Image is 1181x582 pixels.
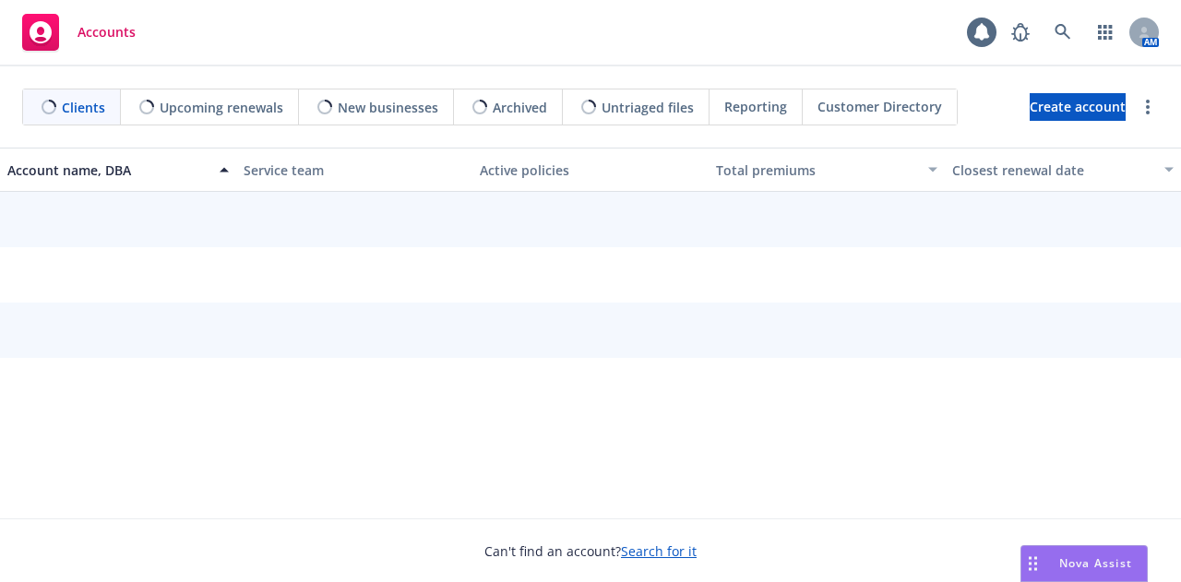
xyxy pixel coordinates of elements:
button: Total premiums [709,148,945,192]
span: Nova Assist [1059,555,1132,571]
div: Closest renewal date [952,160,1153,180]
button: Closest renewal date [945,148,1181,192]
button: Active policies [472,148,709,192]
div: Account name, DBA [7,160,209,180]
span: Customer Directory [817,97,942,116]
a: Switch app [1087,14,1124,51]
div: Drag to move [1021,546,1044,581]
a: Search for it [621,542,697,560]
div: Service team [244,160,465,180]
span: Clients [62,98,105,117]
a: Report a Bug [1002,14,1039,51]
span: Accounts [78,25,136,40]
a: Create account [1030,93,1126,121]
button: Service team [236,148,472,192]
span: Reporting [724,97,787,116]
span: Create account [1030,89,1126,125]
a: Search [1044,14,1081,51]
span: New businesses [338,98,438,117]
span: Upcoming renewals [160,98,283,117]
a: more [1137,96,1159,118]
span: Can't find an account? [484,541,697,561]
div: Total premiums [716,160,917,180]
a: Accounts [15,6,143,58]
button: Nova Assist [1020,545,1148,582]
div: Active policies [480,160,701,180]
span: Archived [493,98,547,117]
span: Untriaged files [602,98,694,117]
